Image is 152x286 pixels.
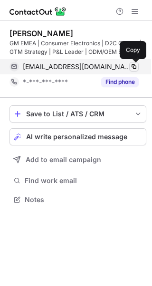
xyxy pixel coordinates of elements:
button: Add to email campaign [9,151,146,168]
span: Add to email campaign [26,156,101,163]
button: Find work email [9,174,146,187]
span: AI write personalized message [26,133,127,141]
span: Notes [25,195,142,204]
div: [PERSON_NAME] [9,29,73,38]
div: Save to List / ATS / CRM [26,110,130,118]
img: ContactOut v5.3.10 [9,6,66,17]
button: Reveal Button [101,77,139,87]
span: [EMAIL_ADDRESS][DOMAIN_NAME] [23,62,132,71]
div: GM EMEA | Consumer Electronics | D2C Growth | GTM Strategy | P&L Leader | ODM/OEM Expansion [9,39,146,56]
span: Find work email [25,176,142,185]
button: AI write personalized message [9,128,146,145]
button: save-profile-one-click [9,105,146,123]
button: Notes [9,193,146,206]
